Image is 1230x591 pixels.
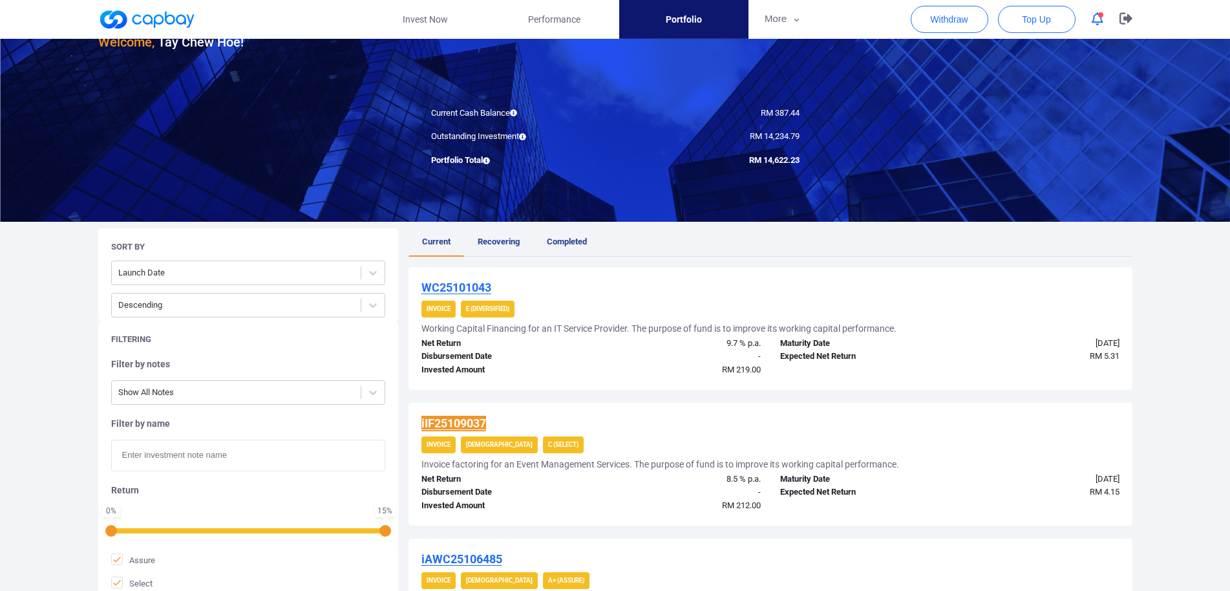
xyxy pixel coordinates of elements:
[770,486,950,499] div: Expected Net Return
[421,416,486,430] u: iIF25109037
[528,12,580,27] span: Performance
[421,458,899,470] h5: Invoice factoring for an Event Management Services. The purpose of fund is to improve its working...
[111,418,385,429] h5: Filter by name
[548,441,578,448] strong: C (Select)
[105,507,118,515] div: 0 %
[98,32,244,52] h3: Tay Chew Hoe !
[421,107,615,120] div: Current Cash Balance
[427,305,451,312] strong: Invoice
[421,323,896,334] h5: Working Capital Financing for an IT Service Provider. The purpose of fund is to improve its worki...
[466,577,533,584] strong: [DEMOGRAPHIC_DATA]
[377,507,392,515] div: 15 %
[749,155,800,165] span: RM 14,622.23
[547,237,587,246] span: Completed
[427,441,451,448] strong: Invoice
[478,237,520,246] span: Recovering
[421,130,615,144] div: Outstanding Investment
[770,350,950,363] div: Expected Net Return
[666,12,702,27] span: Portfolio
[111,334,151,345] h5: Filtering
[761,108,800,118] span: RM 387.44
[722,500,761,510] span: RM 212.00
[427,577,451,584] strong: Invoice
[412,473,591,486] div: Net Return
[591,350,770,363] div: -
[548,577,584,584] strong: A+ (Assure)
[591,486,770,499] div: -
[412,499,591,513] div: Invested Amount
[111,358,385,370] h5: Filter by notes
[422,237,451,246] span: Current
[1090,487,1119,497] span: RM 4.15
[412,486,591,499] div: Disbursement Date
[111,241,145,253] h5: Sort By
[1022,13,1050,26] span: Top Up
[911,6,988,33] button: Withdraw
[949,473,1129,486] div: [DATE]
[1090,351,1119,361] span: RM 5.31
[591,337,770,350] div: 9.7 % p.a.
[770,337,950,350] div: Maturity Date
[421,154,615,167] div: Portfolio Total
[591,473,770,486] div: 8.5 % p.a.
[466,305,509,312] strong: E (Diversified)
[111,553,155,566] span: Assure
[998,6,1076,33] button: Top Up
[111,440,385,471] input: Enter investment note name
[949,337,1129,350] div: [DATE]
[412,337,591,350] div: Net Return
[111,577,153,590] span: Select
[750,131,800,141] span: RM 14,234.79
[98,34,154,50] span: Welcome,
[466,441,533,448] strong: [DEMOGRAPHIC_DATA]
[412,363,591,377] div: Invested Amount
[421,552,502,566] u: iAWC25106485
[421,281,491,294] u: WC25101043
[111,484,385,496] h5: Return
[722,365,761,374] span: RM 219.00
[770,473,950,486] div: Maturity Date
[412,350,591,363] div: Disbursement Date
